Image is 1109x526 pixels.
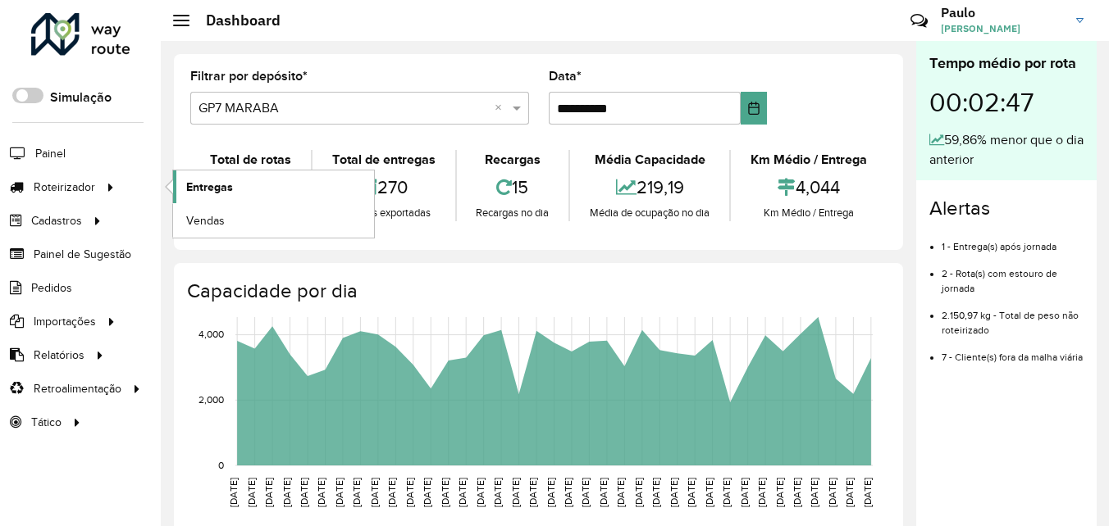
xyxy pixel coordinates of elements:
span: Pedidos [31,279,72,297]
text: [DATE] [669,478,679,507]
span: Vendas [186,212,225,229]
text: [DATE] [721,478,732,507]
text: [DATE] [580,478,591,507]
div: Km Médio / Entrega [735,205,883,221]
div: Recargas no dia [461,205,565,221]
text: [DATE] [351,478,362,507]
text: [DATE] [386,478,397,507]
span: Roteirizador [34,179,95,196]
text: [DATE] [563,478,573,507]
text: [DATE] [369,478,380,507]
div: 15 [461,170,565,205]
h4: Capacidade por dia [187,279,887,303]
text: [DATE] [650,478,661,507]
text: [DATE] [756,478,767,507]
text: [DATE] [510,478,521,507]
span: Tático [31,414,62,431]
text: [DATE] [792,478,802,507]
label: Filtrar por depósito [190,66,308,86]
label: Data [549,66,582,86]
text: [DATE] [774,478,785,507]
text: [DATE] [422,478,432,507]
text: [DATE] [862,478,873,507]
span: Clear all [495,98,509,118]
text: 0 [218,460,224,470]
div: Média Capacidade [574,150,725,170]
text: [DATE] [827,478,837,507]
text: [DATE] [246,478,257,507]
div: 59,86% menor que o dia anterior [929,130,1084,170]
span: Importações [34,313,96,330]
text: [DATE] [263,478,274,507]
a: Vendas [173,204,374,237]
text: [DATE] [492,478,503,507]
div: 219,19 [574,170,725,205]
text: [DATE] [704,478,714,507]
li: 7 - Cliente(s) fora da malha viária [942,338,1084,365]
span: Entregas [186,179,233,196]
text: [DATE] [440,478,450,507]
div: Média de ocupação no dia [574,205,725,221]
text: [DATE] [686,478,696,507]
li: 1 - Entrega(s) após jornada [942,227,1084,254]
a: Contato Rápido [901,3,937,39]
text: 2,000 [199,394,224,405]
button: Choose Date [741,92,768,125]
text: [DATE] [475,478,486,507]
div: Total de entregas [317,150,451,170]
li: 2 - Rota(s) com estouro de jornada [942,254,1084,296]
text: [DATE] [299,478,309,507]
span: Cadastros [31,212,82,229]
text: [DATE] [598,478,609,507]
text: 4,000 [199,329,224,340]
h4: Alertas [929,197,1084,220]
text: [DATE] [316,478,326,507]
div: Recargas [461,150,565,170]
span: [PERSON_NAME] [941,21,1064,36]
text: [DATE] [457,478,468,507]
text: [DATE] [334,478,345,507]
h2: Dashboard [189,11,281,29]
text: [DATE] [615,478,626,507]
div: 00:02:47 [929,75,1084,130]
text: [DATE] [404,478,415,507]
div: 4,044 [735,170,883,205]
div: 270 [317,170,451,205]
div: Tempo médio por rota [929,52,1084,75]
span: Painel de Sugestão [34,246,131,263]
text: [DATE] [281,478,292,507]
text: [DATE] [809,478,819,507]
text: [DATE] [739,478,750,507]
text: [DATE] [228,478,239,507]
span: Retroalimentação [34,380,121,397]
div: Total de rotas [194,150,307,170]
li: 2.150,97 kg - Total de peso não roteirizado [942,296,1084,338]
span: Painel [35,145,66,162]
text: [DATE] [527,478,538,507]
text: [DATE] [545,478,556,507]
span: Relatórios [34,347,84,364]
a: Entregas [173,170,374,203]
label: Simulação [50,88,112,107]
h3: Paulo [941,5,1064,20]
div: Entregas exportadas [317,205,451,221]
div: Km Médio / Entrega [735,150,883,170]
text: [DATE] [633,478,644,507]
text: [DATE] [844,478,855,507]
